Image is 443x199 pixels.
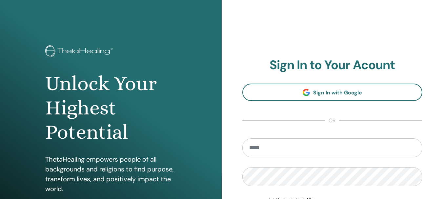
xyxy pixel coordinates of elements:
h2: Sign In to Your Acount [242,58,423,73]
span: Sign In with Google [313,89,362,96]
span: or [325,117,339,125]
h1: Unlock Your Highest Potential [45,71,176,145]
p: ThetaHealing empowers people of all backgrounds and religions to find purpose, transform lives, a... [45,154,176,194]
a: Sign In with Google [242,84,423,101]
